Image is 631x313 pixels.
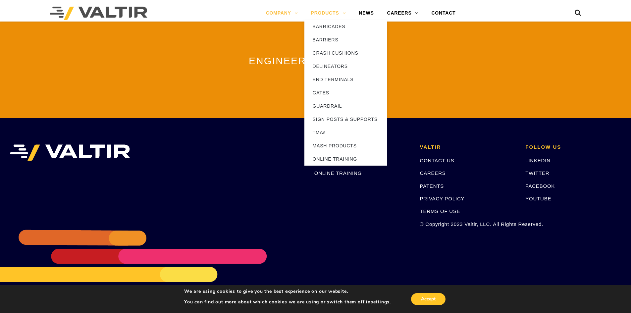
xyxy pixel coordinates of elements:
[420,208,460,214] a: TERMS OF USE
[525,170,549,176] a: TWITTER
[420,220,516,228] p: © Copyright 2023 Valtir, LLC. All Rights Reserved.
[304,46,387,60] a: CRASH CUSHIONS
[304,20,387,33] a: BARRICADES
[420,144,516,150] h2: VALTIR
[314,170,362,176] a: ONLINE TRAINING
[525,183,555,189] a: FACEBOOK
[381,7,425,20] a: CAREERS
[420,196,465,201] a: PRIVACY POLICY
[304,7,352,20] a: PRODUCTS
[304,73,387,86] a: END TERMINALS
[249,55,382,66] span: ENGINEERING SAFETY™
[304,33,387,46] a: BARRIERS
[304,152,387,166] a: ONLINE TRAINING
[184,288,391,294] p: We are using cookies to give you the best experience on our website.
[420,183,444,189] a: PATENTS
[304,86,387,99] a: GATES
[525,196,551,201] a: YOUTUBE
[420,158,454,163] a: CONTACT US
[184,299,391,305] p: You can find out more about which cookies we are using or switch them off in .
[352,7,380,20] a: NEWS
[304,126,387,139] a: TMAs
[304,113,387,126] a: SIGN POSTS & SUPPORTS
[304,139,387,152] a: MASH PRODUCTS
[525,158,551,163] a: LINKEDIN
[304,60,387,73] a: DELINEATORS
[525,144,621,150] h2: FOLLOW US
[371,299,390,305] button: settings
[420,170,446,176] a: CAREERS
[50,7,147,20] img: Valtir
[10,144,130,161] img: VALTIR
[259,7,304,20] a: COMPANY
[304,99,387,113] a: GUARDRAIL
[411,293,446,305] button: Accept
[425,7,462,20] a: CONTACT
